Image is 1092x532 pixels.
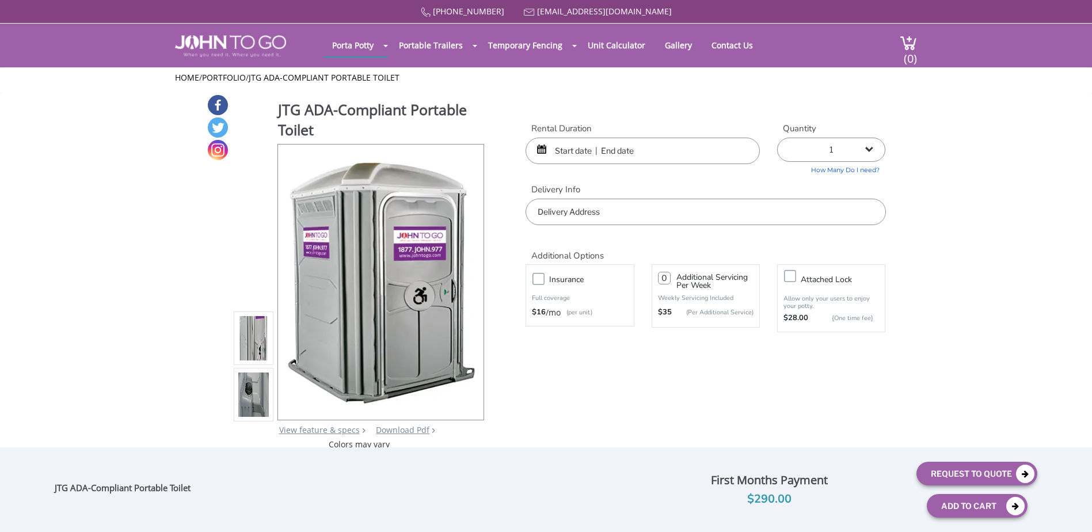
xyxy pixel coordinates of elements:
a: JTG ADA-Compliant Portable Toilet [249,72,399,83]
a: Portfolio [202,72,246,83]
a: Download Pdf [376,424,429,435]
img: cart a [900,35,917,51]
label: Quantity [777,123,885,135]
strong: $28.00 [783,313,808,324]
h2: Additional Options [526,237,885,261]
p: Allow only your users to enjoy your potty. [783,295,879,310]
p: Weekly Servicing Included [658,294,754,302]
a: How Many Do I need? [777,162,885,175]
img: Product [238,203,269,474]
strong: $35 [658,307,672,318]
div: JTG ADA-Compliant Portable Toilet [55,482,196,497]
strong: $16 [532,307,546,318]
img: Product [238,259,269,530]
a: Twitter [208,117,228,138]
a: Home [175,72,199,83]
a: Gallery [656,34,701,56]
a: [EMAIL_ADDRESS][DOMAIN_NAME] [537,6,672,17]
img: Mail [524,9,535,16]
h3: Additional Servicing Per Week [676,273,754,290]
p: (Per Additional Service) [672,308,754,317]
input: Start date | End date [526,138,760,164]
img: Product [286,145,475,416]
div: $290.00 [630,490,908,508]
div: First Months Payment [630,470,908,490]
a: Contact Us [703,34,762,56]
p: {One time fee} [814,313,873,324]
p: Full coverage [532,292,627,304]
button: Add To Cart [927,494,1028,518]
a: Facebook [208,95,228,115]
a: Temporary Fencing [480,34,571,56]
input: 0 [658,272,671,284]
a: [PHONE_NUMBER] [433,6,504,17]
a: Unit Calculator [579,34,654,56]
div: Colors may vary [234,439,485,450]
img: JOHN to go [175,35,286,57]
h1: JTG ADA-Compliant Portable Toilet [278,100,485,143]
img: right arrow icon [362,428,366,433]
a: Instagram [208,140,228,160]
a: View feature & specs [279,424,360,435]
label: Delivery Info [526,184,885,196]
a: Portable Trailers [390,34,471,56]
input: Delivery Address [526,199,885,225]
h3: Insurance [549,272,639,287]
div: /mo [532,307,627,318]
a: Porta Potty [324,34,382,56]
button: Request To Quote [916,462,1037,485]
p: (per unit) [561,307,592,318]
img: Call [421,7,431,17]
ul: / / [175,72,917,83]
h3: Attached lock [801,272,891,287]
span: (0) [903,41,917,66]
label: Rental Duration [526,123,760,135]
img: chevron.png [432,428,435,433]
